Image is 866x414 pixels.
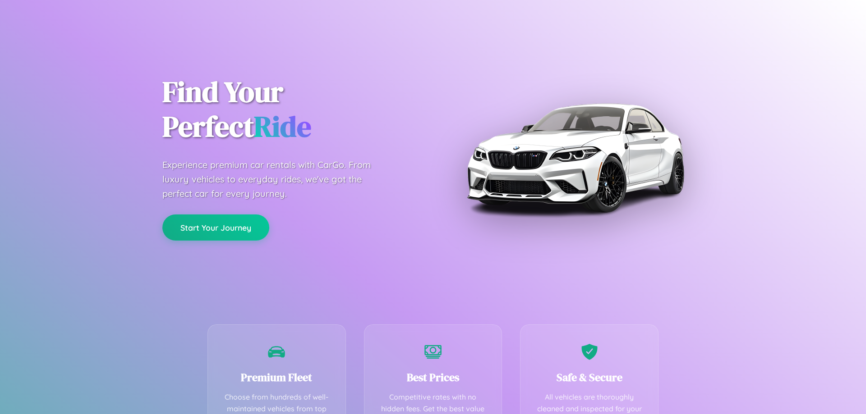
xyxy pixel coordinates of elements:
[221,370,332,385] h3: Premium Fleet
[162,214,269,241] button: Start Your Journey
[378,370,488,385] h3: Best Prices
[162,158,388,201] p: Experience premium car rentals with CarGo. From luxury vehicles to everyday rides, we've got the ...
[534,370,645,385] h3: Safe & Secure
[462,45,688,270] img: Premium BMW car rental vehicle
[162,75,419,144] h1: Find Your Perfect
[254,107,311,146] span: Ride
